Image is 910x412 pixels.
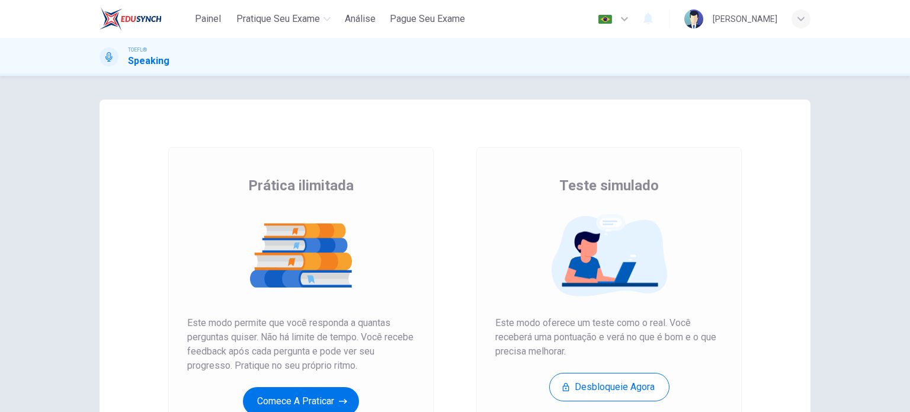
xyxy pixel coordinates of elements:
[100,7,189,31] a: EduSynch logo
[340,8,380,30] button: Análise
[236,12,320,26] span: Pratique seu exame
[248,176,354,195] span: Prática ilimitada
[128,54,169,68] h1: Speaking
[870,372,898,400] iframe: Intercom live chat
[684,9,703,28] img: Profile picture
[390,12,465,26] span: Pague Seu Exame
[598,15,613,24] img: pt
[128,46,147,54] span: TOEFL®
[345,12,376,26] span: Análise
[385,8,470,30] button: Pague Seu Exame
[713,12,777,26] div: [PERSON_NAME]
[232,8,335,30] button: Pratique seu exame
[187,316,415,373] span: Este modo permite que você responda a quantas perguntas quiser. Não há limite de tempo. Você rece...
[559,176,659,195] span: Teste simulado
[195,12,221,26] span: Painel
[549,373,669,401] button: Desbloqueie agora
[495,316,723,359] span: Este modo oferece um teste como o real. Você receberá uma pontuação e verá no que é bom e o que p...
[189,8,227,30] button: Painel
[100,7,162,31] img: EduSynch logo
